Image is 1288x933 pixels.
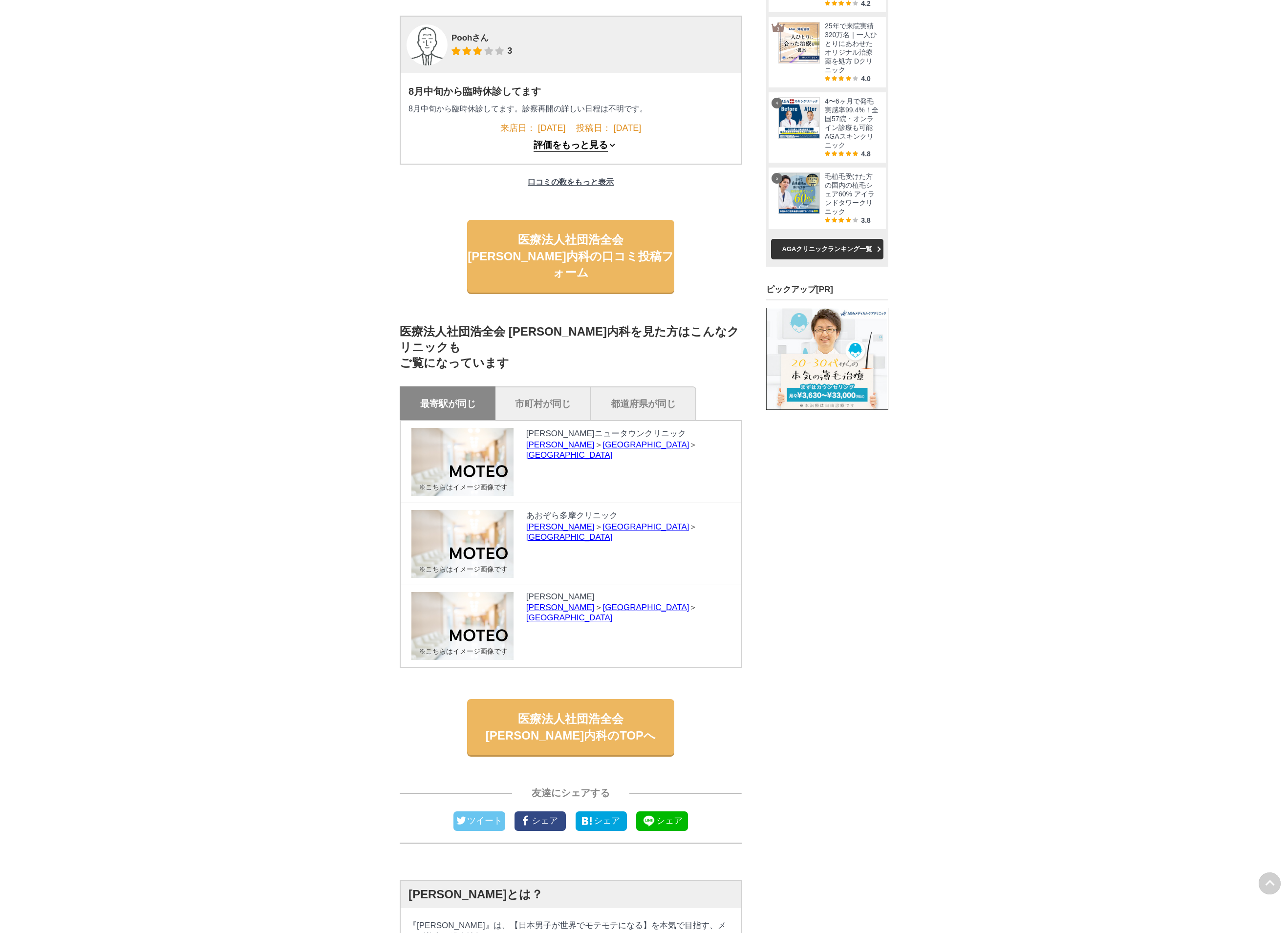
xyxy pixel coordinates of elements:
[603,522,689,531] a: [GEOGRAPHIC_DATA]
[500,122,536,134] dt: 来店日：
[779,173,819,213] img: アイランドタワークリニック
[766,284,888,300] h3: ピックアップ[PR]
[411,428,514,496] img: NO IMAGE
[515,811,566,831] a: シェア
[526,439,603,450] li: ＞
[523,172,619,192] p: 口コミの数をもっと表示
[825,22,877,65] span: 25年で来院実績320万名｜一人ひとりにあわせたオリジナル治療薬を処方
[538,123,566,133] dd: [DATE]
[766,308,888,409] img: AGAメディカルケアクリニック
[779,22,819,63] img: Dクリニック
[576,122,611,134] dt: 投稿日：
[614,123,642,133] dd: [DATE]
[603,521,698,532] li: ＞
[576,811,627,831] a: シェア
[419,483,508,492] span: ※こちらはイメージ画像です
[512,787,629,798] span: 友達にシェアする
[825,172,873,198] span: 毛植毛受けた方の国内の植毛シェア60%
[526,429,686,438] a: [PERSON_NAME]ニュータウンクリニック
[467,699,674,755] a: 医療法人社団浩全会 [PERSON_NAME]内科のTOPへ
[590,386,696,420] li: 都道府県が同じ
[526,440,595,449] a: [PERSON_NAME]
[771,239,883,259] a: AGAクリニックランキング一覧
[526,592,595,601] a: [PERSON_NAME]
[603,602,698,613] li: ＞
[582,816,592,826] img: icon-bi.svg
[408,889,733,900] h2: [PERSON_NAME]とは？
[861,75,870,83] span: 4.0
[526,522,595,531] a: [PERSON_NAME]
[450,464,508,479] img: MOTEO
[419,565,508,574] span: ※こちらはイメージ画像です
[779,98,819,138] img: AGAスキンクリニック
[408,85,733,98] h4: 8月中旬から臨時休診してます
[778,172,879,224] a: アイランドタワークリニック 毛植毛受けた方の国内の植毛シェア60% アイランドタワークリニック 3.8
[526,511,618,520] a: あおぞら多摩クリニック
[526,532,613,542] a: [GEOGRAPHIC_DATA]
[507,46,512,56] span: 3
[451,32,512,43] dt: Poohさん
[603,603,689,612] a: [GEOGRAPHIC_DATA]
[467,220,674,293] a: 医療法人社団浩全会 [PERSON_NAME]内科の口コミ投稿フォーム
[861,150,870,158] span: 4.8
[411,510,514,578] img: NO IMAGE
[636,811,688,831] a: シェア
[419,647,508,656] span: ※こちらはイメージ画像です
[400,324,742,371] h3: 医療法人社団浩全会 [PERSON_NAME]内科を見た方はこんなクリニックも ご覧になっています
[453,811,505,831] a: ツイート
[642,813,656,828] img: icon-snsLine.svg
[534,140,608,152] button: 評価をもっと見る
[450,546,508,561] img: MOTEO
[450,628,508,643] img: MOTEO
[526,602,603,613] li: ＞
[861,216,870,224] span: 3.8
[408,104,733,114] p: 8月中旬から臨時休診してます。診察再開の詳しい日程は不明です。
[778,22,879,83] a: Dクリニック 25年で来院実績320万名｜一人ひとりにあわせたオリジナル治療薬を処方 Dクリニック 4.0
[1259,872,1281,894] img: PAGE UP
[411,592,514,660] img: NO IMAGE
[825,97,879,131] span: 4〜6ヶ月で発毛実感率99.4%！全国57院・オンライン診療も可能
[526,521,603,532] li: ＞
[778,97,879,158] a: AGAスキンクリニック 4〜6ヶ月で発毛実感率99.4%！全国57院・オンライン診療も可能 AGAスキンクリニック 4.8
[603,439,698,450] li: ＞
[603,440,689,449] a: [GEOGRAPHIC_DATA]
[526,603,595,612] a: [PERSON_NAME]
[495,386,590,420] li: 市町村が同じ
[526,450,613,460] a: [GEOGRAPHIC_DATA]
[825,132,874,149] span: AGAスキンクリニック
[526,613,613,622] a: [GEOGRAPHIC_DATA]
[400,386,495,420] li: 最寄駅が同じ
[825,190,875,215] span: アイランドタワークリニック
